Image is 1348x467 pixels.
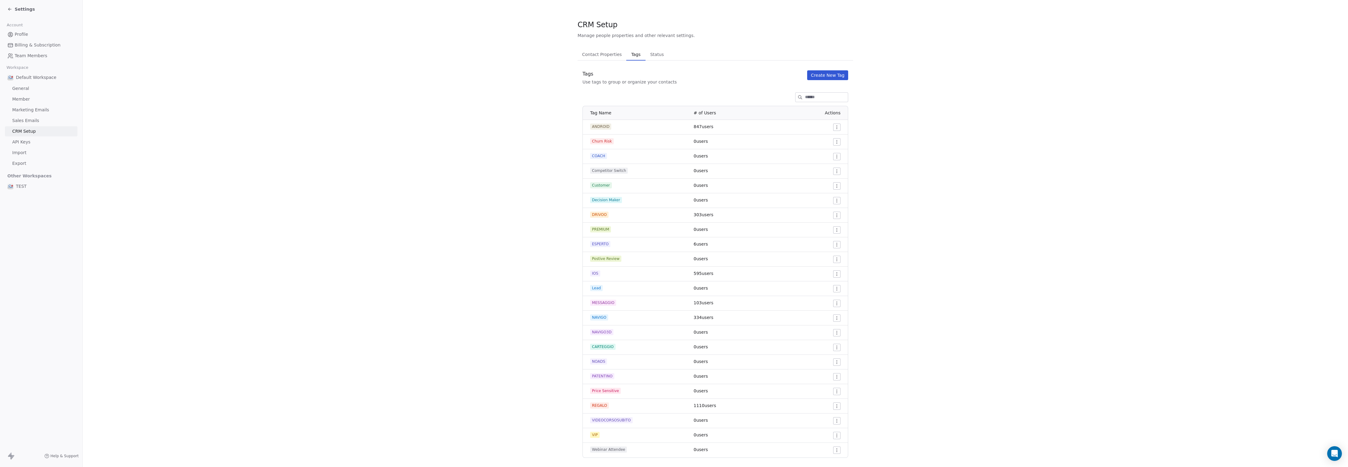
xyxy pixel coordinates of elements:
[5,148,77,158] a: Import
[694,256,708,261] span: 0 users
[5,105,77,115] a: Marketing Emails
[590,300,616,306] span: MESSAGGIO
[629,50,643,59] span: Tags
[694,168,708,173] span: 0 users
[590,124,611,130] span: ANDROID
[590,373,614,379] span: PATENTINO
[694,139,708,144] span: 0 users
[15,53,47,59] span: Team Members
[12,96,30,102] span: Member
[590,344,616,350] span: CARTEGGIO
[694,271,713,276] span: 595 users
[590,182,612,188] span: Customer
[694,344,708,349] span: 0 users
[582,70,677,78] div: Tags
[590,138,614,144] span: Churn Risk
[694,124,713,129] span: 847 users
[16,183,27,189] span: TEST
[807,70,848,80] button: Create New Tag
[590,226,611,232] span: PREMIUM
[694,388,708,393] span: 0 users
[12,128,36,135] span: CRM Setup
[5,137,77,147] a: API Keys
[7,183,13,189] img: logo_con%20trasparenza.png
[12,160,26,167] span: Export
[694,300,713,305] span: 103 users
[44,454,79,458] a: Help & Support
[580,50,624,59] span: Contact Properties
[694,447,708,452] span: 0 users
[12,139,30,145] span: API Keys
[5,158,77,169] a: Export
[694,154,708,158] span: 0 users
[582,79,677,85] div: Use tags to group or organize your contacts
[590,432,600,438] span: VIP
[590,241,610,247] span: ESPERTO
[590,110,611,115] span: Tag Name
[694,110,716,115] span: # of Users
[694,315,713,320] span: 334 users
[16,74,56,80] span: Default Workspace
[4,63,31,72] span: Workspace
[825,110,841,115] span: Actions
[694,374,708,379] span: 0 users
[590,270,600,276] span: IOS
[12,150,26,156] span: Import
[5,126,77,136] a: CRM Setup
[694,198,708,202] span: 0 users
[694,212,713,217] span: 303 users
[590,168,628,174] span: Competitor Switch
[694,286,708,291] span: 0 users
[578,20,617,29] span: CRM Setup
[5,40,77,50] a: Billing & Subscription
[5,83,77,94] a: General
[5,116,77,126] a: Sales Emails
[694,242,708,246] span: 6 users
[648,50,666,59] span: Status
[15,31,28,38] span: Profile
[51,454,79,458] span: Help & Support
[5,51,77,61] a: Team Members
[694,359,708,364] span: 0 users
[5,29,77,39] a: Profile
[12,117,39,124] span: Sales Emails
[590,402,609,409] span: REGALO
[694,227,708,232] span: 0 users
[694,418,708,423] span: 0 users
[590,329,613,335] span: NAVIGO3D
[5,171,54,181] span: Other Workspaces
[15,6,35,12] span: Settings
[590,417,633,423] span: VIDEOCORSOSUBITO
[12,85,29,92] span: General
[590,388,621,394] span: Price Sensitive
[590,314,608,321] span: NAVIGO
[12,107,49,113] span: Marketing Emails
[694,432,708,437] span: 0 users
[590,447,627,453] span: Webinar Attendee
[590,153,607,159] span: COACH
[694,183,708,188] span: 0 users
[590,197,622,203] span: Decision Maker
[590,358,607,365] span: NOADS
[7,74,13,80] img: logo_con%20trasparenza.png
[590,256,621,262] span: Postive Review
[590,212,608,218] span: DRIVOO
[1327,446,1342,461] div: Open Intercom Messenger
[4,20,25,30] span: Account
[5,94,77,104] a: Member
[590,285,603,291] span: Lead
[15,42,61,48] span: Billing & Subscription
[7,6,35,12] a: Settings
[694,403,716,408] span: 1110 users
[578,32,695,39] span: Manage people properties and other relevant settings.
[694,330,708,335] span: 0 users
